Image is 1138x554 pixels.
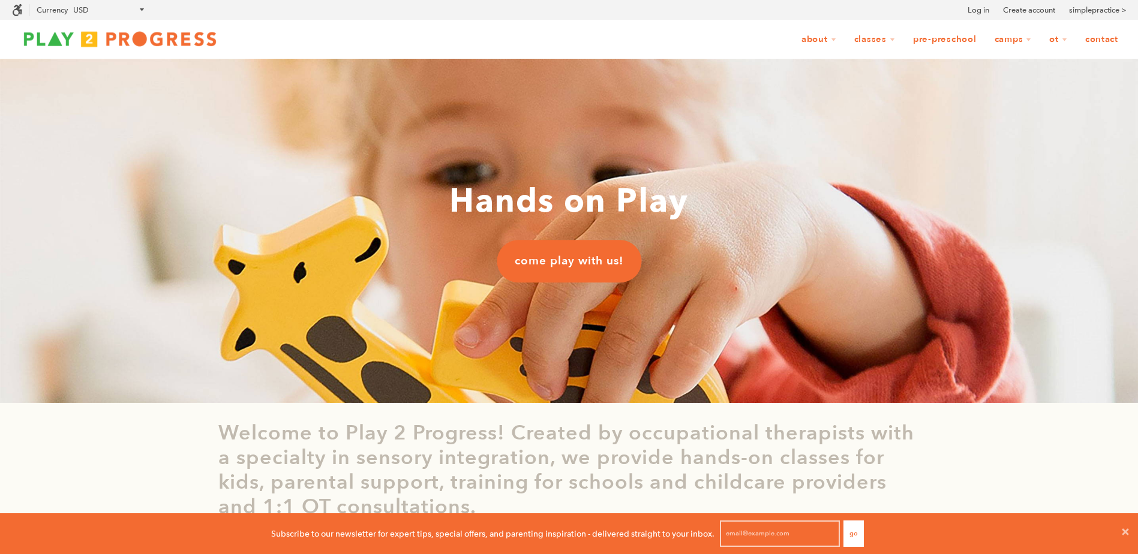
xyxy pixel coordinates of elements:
[12,27,228,51] img: Play2Progress logo
[843,520,864,547] button: Go
[271,527,714,540] p: Subscribe to our newsletter for expert tips, special offers, and parenting inspiration - delivere...
[1077,28,1126,51] a: Contact
[987,28,1040,51] a: Camps
[905,28,984,51] a: Pre-Preschool
[846,28,903,51] a: Classes
[515,254,623,269] span: come play with us!
[968,4,989,16] a: Log in
[794,28,844,51] a: About
[218,421,920,519] p: Welcome to Play 2 Progress! Created by occupational therapists with a specialty in sensory integr...
[37,5,68,14] label: Currency
[1069,4,1126,16] a: simplepractice >
[497,240,641,282] a: come play with us!
[1003,4,1055,16] a: Create account
[720,520,840,547] input: email@example.com
[1041,28,1075,51] a: OT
